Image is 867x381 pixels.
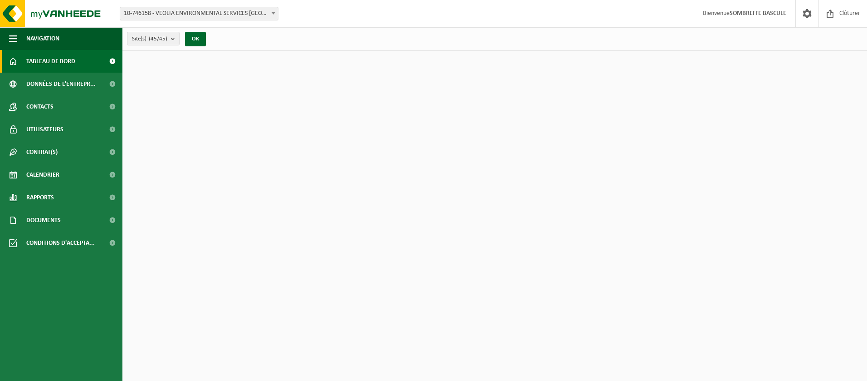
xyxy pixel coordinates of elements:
[26,73,96,95] span: Données de l'entrepr...
[132,32,167,46] span: Site(s)
[26,186,54,209] span: Rapports
[26,141,58,163] span: Contrat(s)
[149,36,167,42] count: (45/45)
[26,27,59,50] span: Navigation
[120,7,278,20] span: 10-746158 - VEOLIA ENVIRONMENTAL SERVICES WALLONIE - GRÂCE-HOLLOGNE
[730,10,786,17] strong: SOMBREFFE BASCULE
[26,50,75,73] span: Tableau de bord
[26,95,54,118] span: Contacts
[127,32,180,45] button: Site(s)(45/45)
[185,32,206,46] button: OK
[120,7,278,20] span: 10-746158 - VEOLIA ENVIRONMENTAL SERVICES WALLONIE - GRÂCE-HOLLOGNE
[26,118,63,141] span: Utilisateurs
[26,163,59,186] span: Calendrier
[26,209,61,232] span: Documents
[26,232,95,254] span: Conditions d'accepta...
